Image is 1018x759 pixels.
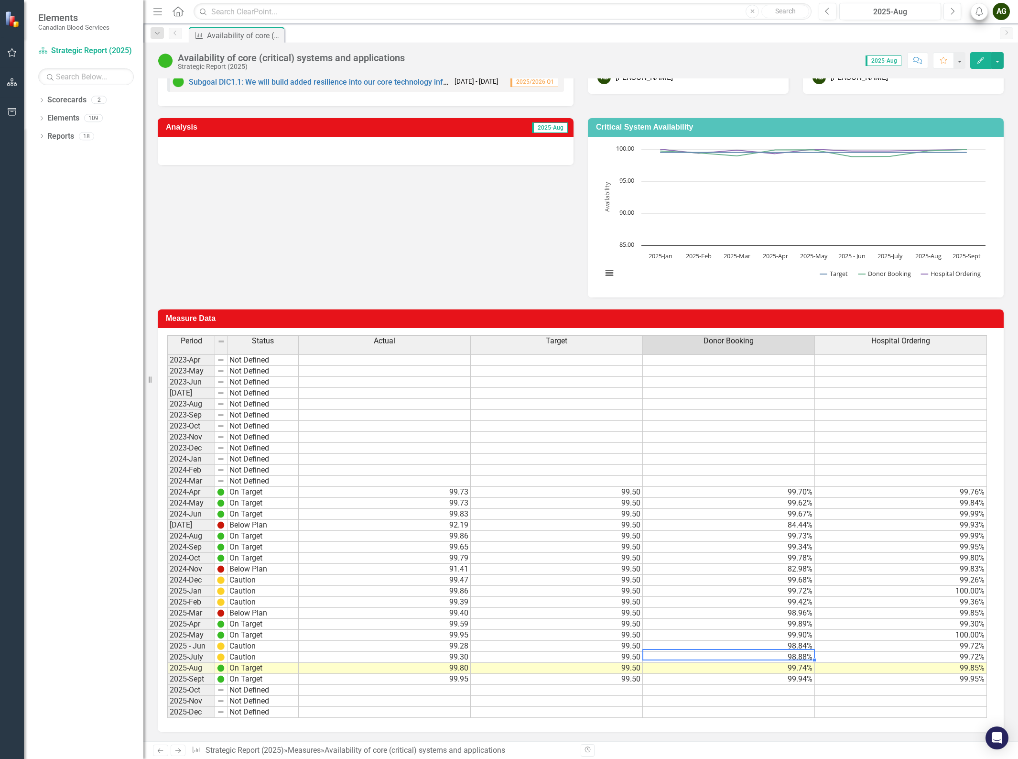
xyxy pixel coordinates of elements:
[167,586,215,597] td: 2025-Jan
[227,652,299,663] td: Caution
[227,399,299,410] td: Not Defined
[217,488,225,496] img: IjK2lU6JAAAAAElFTkSuQmCC
[815,608,987,619] td: 99.85%
[217,510,225,518] img: IjK2lU6JAAAAAElFTkSuQmCC
[217,411,225,419] img: 8DAGhfEEPCf229AAAAAElFTkSuQmCC
[167,476,215,487] td: 2024-Mar
[167,410,215,421] td: 2023-Sep
[181,337,202,345] span: Period
[643,630,815,641] td: 99.90%
[207,30,282,42] div: Availability of core (critical) systems and applications
[643,619,815,630] td: 99.89%
[38,23,109,31] small: Canadian Blood Services
[227,476,299,487] td: Not Defined
[643,498,815,509] td: 99.62%
[299,586,471,597] td: 99.86
[871,337,930,345] span: Hospital Ordering
[299,542,471,553] td: 99.65
[227,432,299,443] td: Not Defined
[167,465,215,476] td: 2024-Feb
[868,269,911,278] text: Donor Booking
[993,3,1010,20] div: AG
[227,354,299,366] td: Not Defined
[178,53,405,63] div: Availability of core (critical) systems and applications
[167,685,215,696] td: 2025-Oct
[47,95,87,106] a: Scorecards
[815,509,987,520] td: 99.99%
[643,520,815,531] td: 84.44%
[227,443,299,454] td: Not Defined
[38,45,134,56] a: Strategic Report (2025)
[471,553,643,564] td: 99.50
[643,652,815,663] td: 98.88%
[167,366,215,377] td: 2023-May
[217,543,225,551] img: IjK2lU6JAAAAAElFTkSuQmCC
[227,542,299,553] td: On Target
[299,520,471,531] td: 92.19
[643,553,815,564] td: 99.78%
[227,531,299,542] td: On Target
[643,663,815,674] td: 99.74%
[167,597,215,608] td: 2025-Feb
[227,366,299,377] td: Not Defined
[659,147,969,155] g: Hospital Ordering, line 3 of 3 with 9 data points.
[815,663,987,674] td: 99.85%
[843,6,938,18] div: 2025-Aug
[227,575,299,586] td: Caution
[217,466,225,474] img: 8DAGhfEEPCf229AAAAAElFTkSuQmCC
[915,252,942,260] text: 2025-Aug
[227,421,299,432] td: Not Defined
[471,487,643,498] td: 99.50
[921,270,981,278] button: Show Hospital Ordering
[471,663,643,674] td: 99.50
[167,443,215,454] td: 2023-Dec
[471,641,643,652] td: 99.50
[227,630,299,641] td: On Target
[217,587,225,595] img: Yx0AAAAASUVORK5CYII=
[619,240,634,249] text: 85.00
[471,597,643,608] td: 99.50
[815,586,987,597] td: 100.00%
[217,433,225,441] img: 8DAGhfEEPCf229AAAAAElFTkSuQmCC
[227,597,299,608] td: Caution
[217,455,225,463] img: 8DAGhfEEPCf229AAAAAElFTkSuQmCC
[167,531,215,542] td: 2024-Aug
[643,575,815,586] td: 99.68%
[167,619,215,630] td: 2025-Apr
[815,630,987,641] td: 100.00%
[227,674,299,685] td: On Target
[643,487,815,498] td: 99.70%
[167,542,215,553] td: 2024-Sep
[815,553,987,564] td: 99.80%
[299,674,471,685] td: 99.95
[775,7,796,15] span: Search
[299,498,471,509] td: 99.73
[288,746,321,755] a: Measures
[192,745,574,756] div: » »
[815,674,987,685] td: 99.95%
[167,707,215,718] td: 2025-Dec
[471,674,643,685] td: 99.50
[299,608,471,619] td: 99.40
[167,520,215,531] td: [DATE]
[217,686,225,694] img: 8DAGhfEEPCf229AAAAAElFTkSuQmCC
[858,270,911,278] button: Show Donor Booking
[471,630,643,641] td: 99.50
[471,575,643,586] td: 99.50
[596,123,999,132] h3: Critical System Availability
[189,77,832,87] a: Subgoal DIC1.1: We will build added resilience into our core technology infrastructure* and appli...
[471,498,643,509] td: 99.50
[217,631,225,639] img: IjK2lU6JAAAAAElFTkSuQmCC
[374,337,395,345] span: Actual
[227,619,299,630] td: On Target
[866,55,901,66] span: 2025-Aug
[532,122,568,133] span: 2025-Aug
[79,132,94,140] div: 18
[619,208,634,217] text: 90.00
[546,337,567,345] span: Target
[227,388,299,399] td: Not Defined
[217,697,225,705] img: 8DAGhfEEPCf229AAAAAElFTkSuQmCC
[761,5,809,18] button: Search
[643,597,815,608] td: 99.42%
[252,337,274,345] span: Status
